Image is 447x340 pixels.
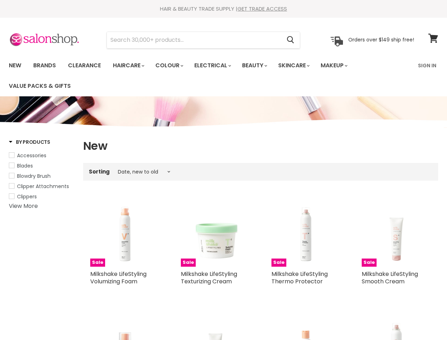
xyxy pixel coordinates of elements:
img: Milkshake LifeStyling Smooth Cream [362,198,431,267]
a: Clipper Attachments [9,182,74,190]
a: Colour [150,58,188,73]
button: Search [281,32,300,48]
a: Accessories [9,152,74,159]
ul: Main menu [4,55,414,96]
h3: By Products [9,138,50,146]
a: Sign In [414,58,441,73]
a: Clearance [63,58,106,73]
a: Milkshake LifeStyling Thermo ProtectorSale [271,198,341,267]
a: Skincare [273,58,314,73]
span: Sale [271,259,286,267]
p: Orders over $149 ship free! [348,36,414,43]
a: Beauty [237,58,271,73]
a: View More [9,202,38,210]
span: Blowdry Brush [17,172,51,180]
form: Product [107,32,300,49]
span: Accessories [17,152,46,159]
span: Clipper Attachments [17,183,69,190]
a: Milkshake LifeStyling Volumizing FoamSale [90,198,160,267]
span: Sale [90,259,105,267]
a: Electrical [189,58,235,73]
a: Haircare [108,58,149,73]
a: Clippers [9,193,74,200]
a: Milkshake LifeStyling Smooth Cream [362,270,418,285]
span: Clippers [17,193,37,200]
a: Milkshake LifeStyling Volumizing Foam [90,270,147,285]
a: New [4,58,27,73]
span: Sale [362,259,377,267]
a: Value Packs & Gifts [4,79,76,93]
a: Milkshake LifeStyling Smooth CreamSale [362,198,431,267]
span: Sale [181,259,196,267]
a: Milkshake LifeStyling Texturizing CreamSale [181,198,250,267]
img: Milkshake LifeStyling Thermo Protector [271,198,341,267]
a: Makeup [315,58,352,73]
h1: New [83,138,438,153]
a: Milkshake LifeStyling Thermo Protector [271,270,328,285]
a: Milkshake LifeStyling Texturizing Cream [181,270,237,285]
img: Milkshake LifeStyling Volumizing Foam [90,198,160,267]
a: Brands [28,58,61,73]
a: Blowdry Brush [9,172,74,180]
a: Blades [9,162,74,170]
span: Blades [17,162,33,169]
img: Milkshake LifeStyling Texturizing Cream [181,198,250,267]
a: GET TRADE ACCESS [237,5,287,12]
label: Sorting [89,169,110,175]
input: Search [107,32,281,48]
